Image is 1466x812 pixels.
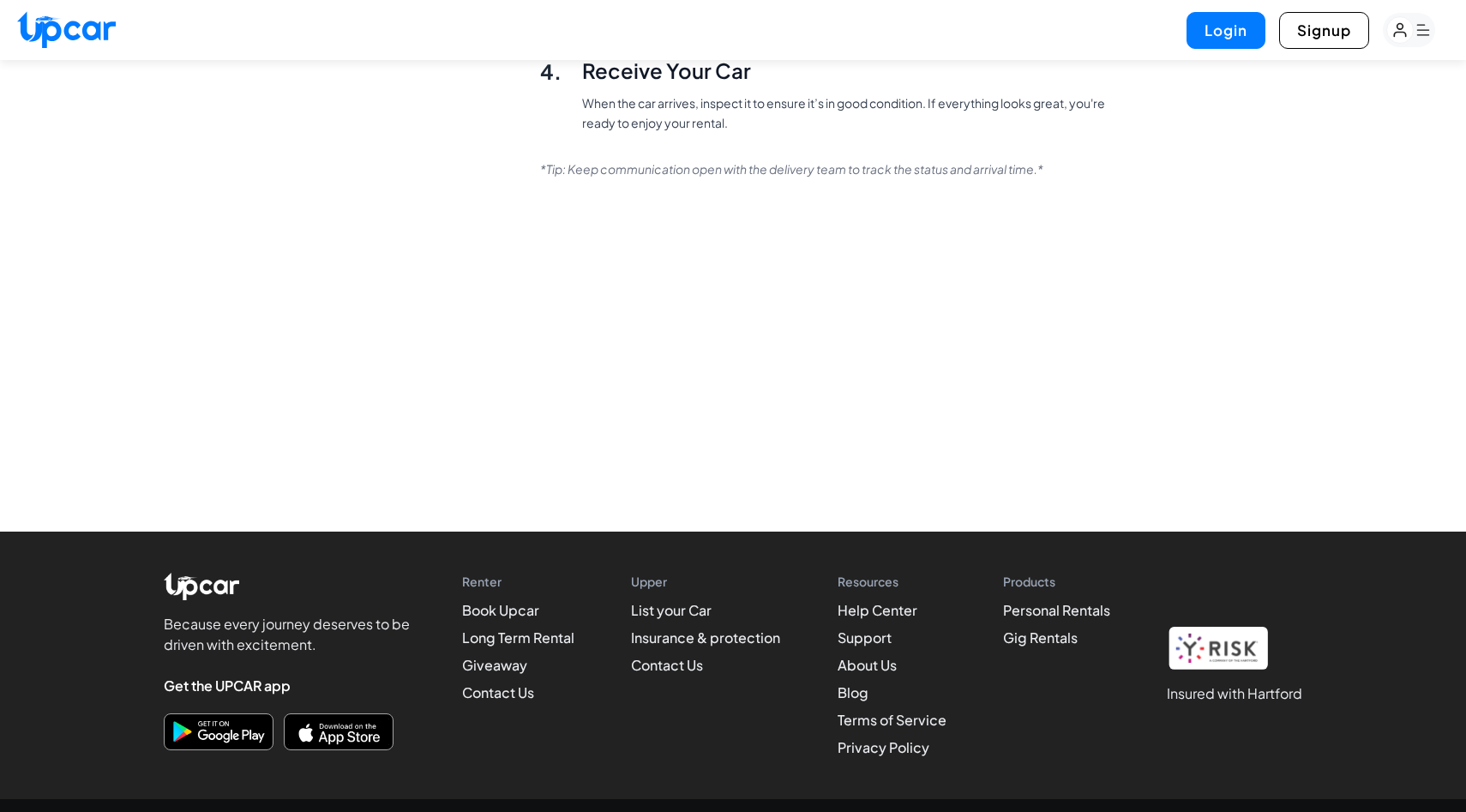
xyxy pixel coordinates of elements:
h4: Products [1003,573,1110,590]
a: Giveaway [462,656,527,674]
a: Gig Rentals [1003,629,1078,647]
button: Login [1187,12,1265,49]
a: Book Upcar [462,601,539,619]
img: Upcar Logo [164,573,239,600]
a: Long Term Rental [462,629,574,647]
h4: Resources [838,573,946,590]
p: When the car arrives, inspect it to ensure it’s in good condition. If everything looks great, you... [582,93,1117,133]
div: 4 . [540,57,562,85]
a: Download on Google Play [164,713,273,750]
a: Contact Us [631,656,703,674]
a: Insurance & protection [631,629,780,647]
a: Terms of Service [838,711,946,729]
button: Signup [1279,12,1369,49]
a: Support [838,629,892,647]
a: Download on the App Store [284,713,394,750]
img: Get it on Google Play [168,718,269,746]
h1: Insured with Hartford [1167,683,1302,704]
p: Because every journey deserves to be driven with excitement. [164,614,421,655]
h4: Upper [631,573,780,590]
h4: Get the UPCAR app [164,676,421,696]
a: Contact Us [462,683,534,701]
img: Upcar Logo [17,11,116,48]
div: *Tip: Keep communication open with the delivery team to track the status and arrival time.* [540,160,1117,177]
a: Blog [838,683,868,701]
a: List your Car [631,601,712,619]
a: About Us [838,656,897,674]
a: Help Center [838,601,917,619]
h2: Receive Your Car [582,57,1117,83]
h4: Renter [462,573,574,590]
a: Privacy Policy [838,738,929,756]
a: Personal Rentals [1003,601,1110,619]
img: Download on the App Store [288,718,389,746]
